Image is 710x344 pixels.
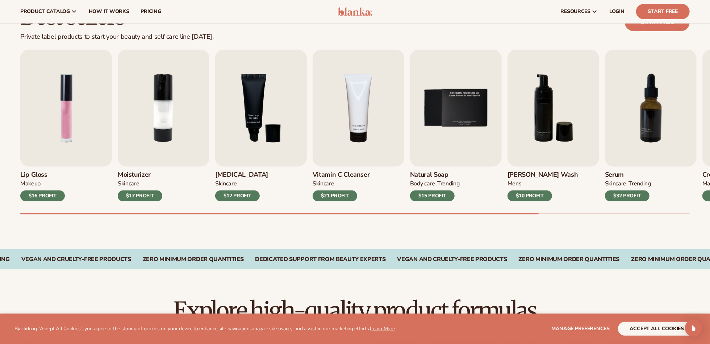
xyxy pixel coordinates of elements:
[636,4,690,19] a: Start Free
[370,325,394,332] a: Learn More
[313,50,404,201] a: 4 / 9
[508,171,578,179] h3: [PERSON_NAME] Wash
[20,50,112,201] a: 1 / 9
[313,171,370,179] h3: Vitamin C Cleanser
[21,256,131,263] div: VEGAN AND CRUELTY-FREE PRODUCTS
[143,256,244,263] div: ZERO MINIMUM ORDER QUANTITIES
[255,256,385,263] div: DEDICATED SUPPORT FROM BEAUTY EXPERTS
[628,180,651,188] div: TRENDING
[609,9,625,14] span: LOGIN
[605,171,651,179] h3: Serum
[410,180,435,188] div: BODY Care
[605,190,650,201] div: $32 PROFIT
[605,180,626,188] div: SKINCARE
[215,50,307,201] a: 3 / 9
[20,171,65,179] h3: Lip Gloss
[551,325,610,332] span: Manage preferences
[508,190,552,201] div: $10 PROFIT
[20,33,214,41] div: Private label products to start your beauty and self care line [DATE].
[437,180,459,188] div: TRENDING
[410,190,455,201] div: $15 PROFIT
[561,9,590,14] span: resources
[551,322,610,336] button: Manage preferences
[410,171,460,179] h3: Natural Soap
[215,190,260,201] div: $12 PROFIT
[20,298,690,323] h2: Explore high-quality product formulas
[118,190,162,201] div: $17 PROFIT
[215,180,237,188] div: SKINCARE
[410,50,502,201] a: 5 / 9
[118,50,209,201] a: 2 / 9
[313,190,357,201] div: $21 PROFIT
[338,7,372,16] img: logo
[141,9,161,14] span: pricing
[508,180,522,188] div: mens
[89,9,129,14] span: How It Works
[605,50,697,201] a: 7 / 9
[118,180,139,188] div: SKINCARE
[20,9,70,14] span: product catalog
[215,171,268,179] h3: [MEDICAL_DATA]
[685,319,702,337] div: Open Intercom Messenger
[508,50,599,201] a: 6 / 9
[313,180,334,188] div: Skincare
[14,326,395,332] p: By clicking "Accept All Cookies", you agree to the storing of cookies on your device to enhance s...
[618,322,696,336] button: accept all cookies
[118,171,162,179] h3: Moisturizer
[397,256,507,263] div: Vegan and Cruelty-Free Products
[519,256,620,263] div: Zero Minimum Order QuantitieS
[20,190,65,201] div: $16 PROFIT
[20,180,41,188] div: MAKEUP
[20,4,214,29] h2: Best sellers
